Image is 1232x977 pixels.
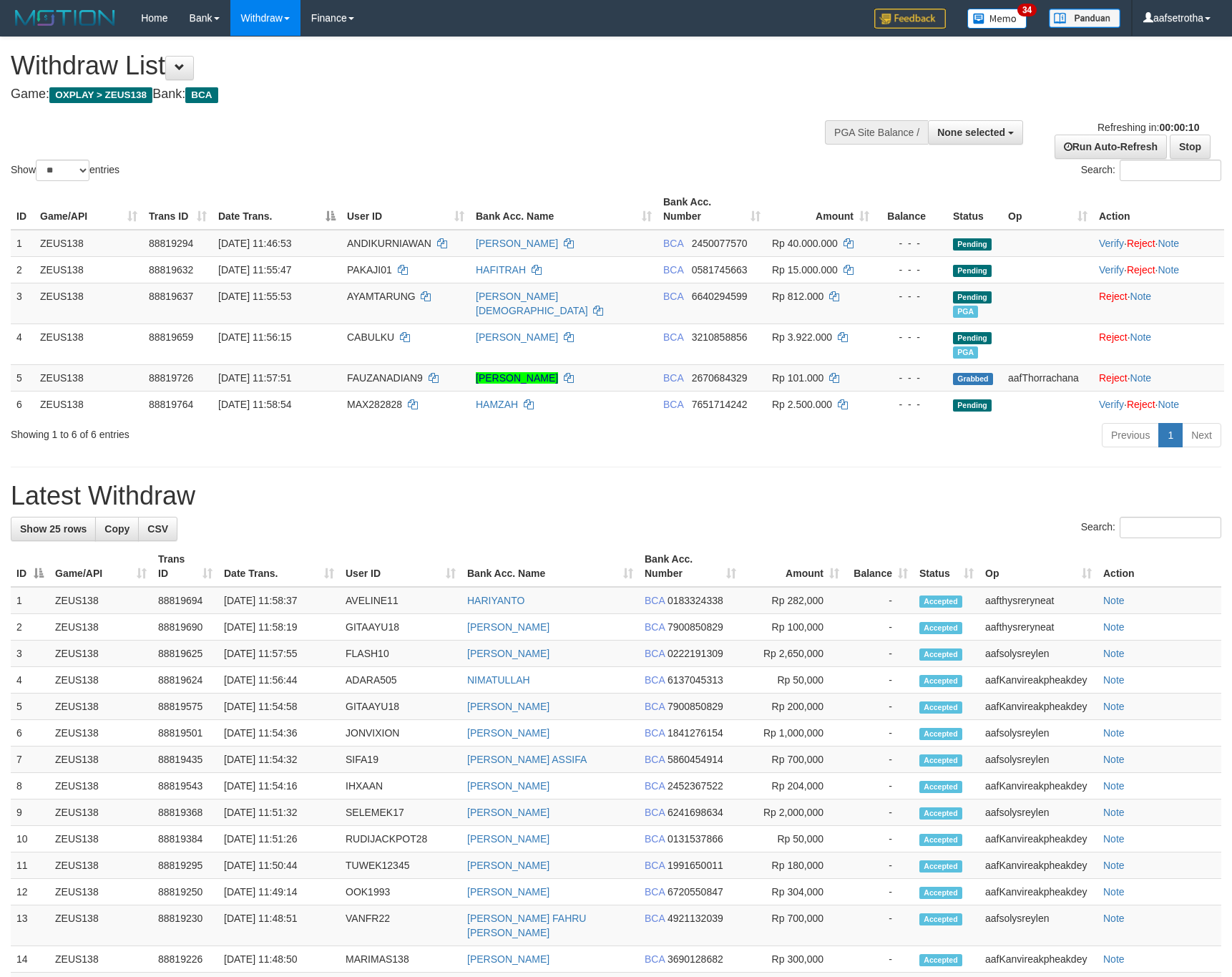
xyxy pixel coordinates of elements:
span: 88819764 [149,399,193,410]
span: Pending [953,332,992,344]
td: Rp 50,000 [742,667,845,694]
td: 88819295 [152,852,218,879]
td: 2 [11,256,34,283]
th: ID [11,189,34,230]
span: BCA [645,754,665,765]
td: 88819625 [152,641,218,667]
span: BCA [645,727,665,739]
a: Reject [1127,264,1155,276]
a: Note [1103,953,1125,965]
td: - [845,641,914,667]
th: Balance [875,189,947,230]
td: 1 [11,230,34,257]
td: [DATE] 11:58:19 [218,614,340,641]
td: 88819368 [152,799,218,826]
a: Note [1158,238,1179,249]
td: - [845,614,914,641]
span: Pending [953,238,992,251]
span: 88819659 [149,331,193,343]
a: 1 [1158,423,1183,447]
td: 88819543 [152,773,218,799]
span: Accepted [919,675,962,687]
a: Note [1103,886,1125,898]
th: Trans ID: activate to sort column ascending [143,189,212,230]
span: BCA [663,399,683,410]
td: aafsolysreylen [979,799,1097,826]
span: Refreshing in: [1097,122,1199,133]
span: Copy 1991650011 to clipboard [668,860,723,871]
a: Reject [1127,399,1155,410]
a: Reject [1099,291,1128,302]
span: Rp 812.000 [772,291,823,302]
td: ZEUS138 [34,364,143,391]
th: Game/API: activate to sort column ascending [34,189,143,230]
label: Show entries [11,160,119,181]
label: Search: [1081,517,1221,538]
td: aafKanvireakpheakdey [979,694,1097,720]
td: 88819384 [152,826,218,852]
span: Copy 6640294599 to clipboard [692,291,748,302]
td: ZEUS138 [34,283,143,324]
span: 88819632 [149,264,193,276]
th: Date Trans.: activate to sort column ascending [218,546,340,587]
td: aafKanvireakpheakdey [979,852,1097,879]
td: GITAAYU18 [340,694,461,720]
td: ZEUS138 [49,747,152,773]
th: Bank Acc. Number: activate to sort column ascending [639,546,742,587]
td: Rp 50,000 [742,826,845,852]
td: aafThorrachana [1002,364,1093,391]
span: BCA [663,331,683,343]
span: BCA [645,807,665,818]
td: ZEUS138 [49,773,152,799]
button: None selected [928,120,1023,145]
a: [PERSON_NAME] [467,621,549,633]
td: · · [1093,256,1224,283]
th: Status: activate to sort column ascending [914,546,979,587]
span: BCA [645,595,665,606]
a: Note [1158,264,1179,276]
td: ZEUS138 [49,799,152,826]
span: Rp 3.922.000 [772,331,832,343]
th: Balance: activate to sort column ascending [845,546,914,587]
a: Run Auto-Refresh [1055,135,1167,159]
img: panduan.png [1049,9,1120,28]
a: [PERSON_NAME] [467,860,549,871]
label: Search: [1081,160,1221,181]
td: 3 [11,641,49,667]
span: FAUZANADIAN9 [347,372,423,384]
a: Note [1103,833,1125,845]
td: ADARA505 [340,667,461,694]
th: Op: activate to sort column ascending [979,546,1097,587]
a: [PERSON_NAME] [467,953,549,965]
th: Action [1097,546,1221,587]
td: · [1093,283,1224,324]
td: 1 [11,587,49,614]
td: [DATE] 11:51:32 [218,799,340,826]
span: Accepted [919,781,962,793]
td: SELEMEK17 [340,799,461,826]
td: FLASH10 [340,641,461,667]
span: Show 25 rows [20,523,87,535]
a: Reject [1127,238,1155,249]
span: Pending [953,265,992,277]
span: Copy 7900850829 to clipboard [668,621,723,633]
a: Next [1182,423,1221,447]
td: - [845,747,914,773]
span: CSV [147,523,168,535]
td: Rp 2,000,000 [742,799,845,826]
span: PAKAJI01 [347,264,392,276]
span: Copy 6241698634 to clipboard [668,807,723,818]
td: [DATE] 11:49:14 [218,879,340,905]
span: Copy 7651714242 to clipboard [692,399,748,410]
td: aafthysreryneat [979,614,1097,641]
td: [DATE] 11:54:36 [218,720,340,747]
span: AYAMTARUNG [347,291,416,302]
span: BCA [645,674,665,686]
a: Show 25 rows [11,517,96,541]
td: ZEUS138 [49,720,152,747]
th: Bank Acc. Number: activate to sort column ascending [657,189,766,230]
th: Bank Acc. Name: activate to sort column ascending [461,546,639,587]
span: BCA [663,238,683,249]
th: Action [1093,189,1224,230]
a: Note [1103,621,1125,633]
